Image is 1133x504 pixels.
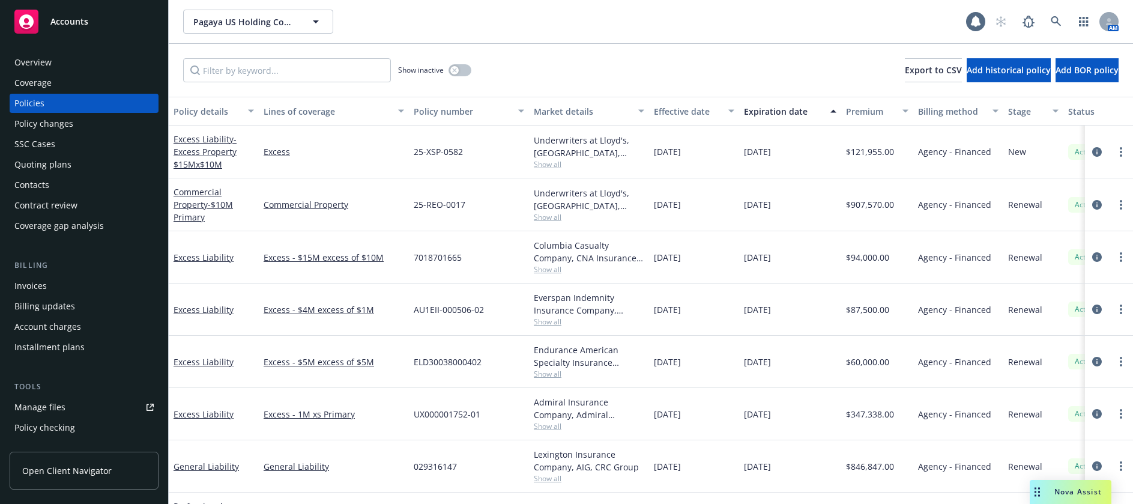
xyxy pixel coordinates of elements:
div: Overview [14,53,52,72]
span: 25-XSP-0582 [414,145,463,158]
a: Commercial Property [264,198,404,211]
span: Renewal [1008,198,1042,211]
div: Coverage [14,73,52,93]
span: ELD30038000402 [414,356,482,368]
a: more [1114,302,1128,317]
a: Excess - $4M excess of $1M [264,303,404,316]
span: Add historical policy [967,64,1051,76]
div: Endurance American Specialty Insurance Company, Sompo International, CRC Group [534,344,644,369]
span: [DATE] [654,408,681,421]
a: Quoting plans [10,155,159,174]
div: Premium [846,105,895,118]
span: Agency - Financed [918,198,991,211]
a: Excess Liability [174,408,234,420]
span: Active [1073,461,1097,472]
span: Agency - Financed [918,460,991,473]
span: Add BOR policy [1056,64,1119,76]
a: Excess Liability [174,133,237,170]
a: Manage exposures [10,439,159,458]
button: Premium [841,97,913,126]
div: Billing [10,260,159,272]
a: more [1114,407,1128,421]
button: Policy details [169,97,259,126]
span: New [1008,145,1026,158]
span: [DATE] [744,356,771,368]
span: Renewal [1008,251,1042,264]
span: 029316147 [414,460,457,473]
span: [DATE] [654,460,681,473]
div: Stage [1008,105,1045,118]
a: Account charges [10,317,159,336]
div: Drag to move [1030,480,1045,504]
a: circleInformation [1090,459,1104,473]
a: circleInformation [1090,407,1104,421]
span: Accounts [50,17,88,26]
div: Market details [534,105,631,118]
a: Coverage [10,73,159,93]
div: Tools [10,381,159,393]
button: Add historical policy [967,58,1051,82]
span: Active [1073,147,1097,157]
a: Excess Liability [174,304,234,315]
div: Quoting plans [14,155,71,174]
button: Add BOR policy [1056,58,1119,82]
span: $121,955.00 [846,145,894,158]
div: Lines of coverage [264,105,391,118]
a: circleInformation [1090,302,1104,317]
a: Contract review [10,196,159,215]
div: Coverage gap analysis [14,216,104,235]
a: Invoices [10,276,159,296]
button: Billing method [913,97,1003,126]
div: Invoices [14,276,47,296]
span: Show all [534,421,644,431]
span: Export to CSV [905,64,962,76]
span: Show all [534,212,644,222]
span: Renewal [1008,460,1042,473]
a: Accounts [10,5,159,38]
span: Active [1073,199,1097,210]
a: General Liability [174,461,239,472]
span: [DATE] [744,303,771,316]
div: Policy number [414,105,511,118]
a: Excess Liability [174,252,234,263]
span: Agency - Financed [918,251,991,264]
div: Lexington Insurance Company, AIG, CRC Group [534,448,644,473]
a: Policy checking [10,418,159,437]
a: circleInformation [1090,354,1104,369]
span: $94,000.00 [846,251,889,264]
span: Active [1073,356,1097,367]
div: Policy checking [14,418,75,437]
span: [DATE] [654,251,681,264]
button: Lines of coverage [259,97,409,126]
a: circleInformation [1090,198,1104,212]
div: Everspan Indemnity Insurance Company, Everspan Insurance Company, CRC Group [534,291,644,317]
span: Show all [534,473,644,484]
span: $846,847.00 [846,460,894,473]
a: Installment plans [10,338,159,357]
span: [DATE] [744,408,771,421]
span: 7018701665 [414,251,462,264]
span: Agency - Financed [918,356,991,368]
span: [DATE] [744,198,771,211]
a: Excess Liability [174,356,234,368]
span: Agency - Financed [918,408,991,421]
a: Contacts [10,175,159,195]
span: - Excess Property $15Mx$10M [174,133,237,170]
div: SSC Cases [14,135,55,154]
a: Coverage gap analysis [10,216,159,235]
span: $87,500.00 [846,303,889,316]
button: Market details [529,97,649,126]
div: Account charges [14,317,81,336]
div: Policies [14,94,44,113]
span: [DATE] [654,145,681,158]
span: Nova Assist [1054,487,1102,497]
div: Contacts [14,175,49,195]
span: Renewal [1008,408,1042,421]
input: Filter by keyword... [183,58,391,82]
div: Columbia Casualty Company, CNA Insurance, CRC Group [534,239,644,264]
a: Manage files [10,398,159,417]
span: $347,338.00 [846,408,894,421]
a: more [1114,198,1128,212]
a: General Liability [264,460,404,473]
button: Nova Assist [1030,480,1111,504]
